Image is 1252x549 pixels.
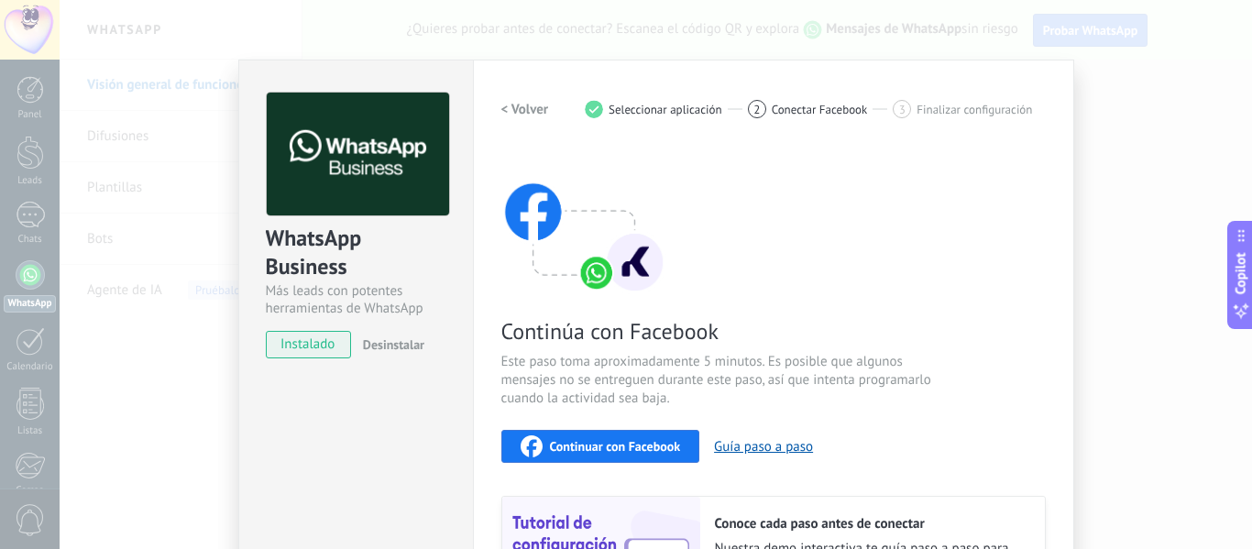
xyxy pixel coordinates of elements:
span: 3 [899,102,906,117]
h2: < Volver [501,101,549,118]
button: < Volver [501,93,549,126]
span: Continuar con Facebook [550,440,681,453]
h2: Conoce cada paso antes de conectar [715,515,1027,533]
button: Desinstalar [356,331,424,358]
span: Desinstalar [363,336,424,353]
button: Continuar con Facebook [501,430,700,463]
span: instalado [267,331,350,358]
div: Más leads con potentes herramientas de WhatsApp [266,282,446,317]
span: 2 [753,102,760,117]
span: Finalizar configuración [917,103,1032,116]
span: Copilot [1232,252,1250,294]
span: Seleccionar aplicación [609,103,722,116]
span: Este paso toma aproximadamente 5 minutos. Es posible que algunos mensajes no se entreguen durante... [501,353,938,408]
img: connect with facebook [501,148,666,294]
img: logo_main.png [267,93,449,216]
span: Continúa con Facebook [501,317,938,346]
span: Conectar Facebook [772,103,868,116]
button: Guía paso a paso [714,438,813,456]
div: WhatsApp Business [266,224,446,282]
